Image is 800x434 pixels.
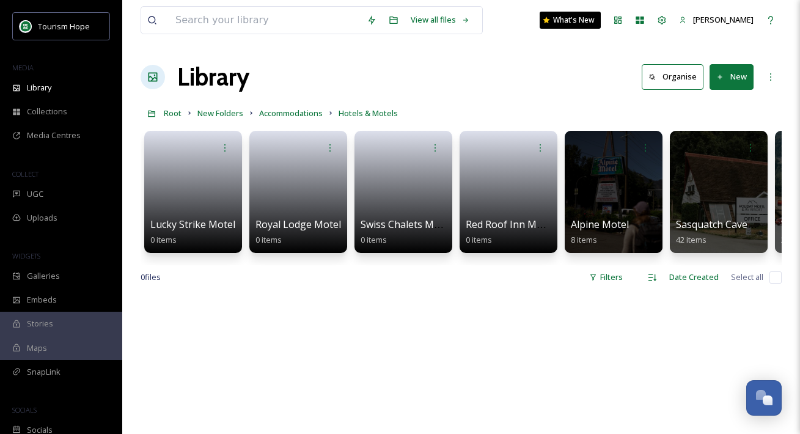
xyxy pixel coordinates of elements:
span: Uploads [27,212,57,224]
span: MEDIA [12,63,34,72]
a: Root [164,106,182,120]
span: WIDGETS [12,251,40,260]
a: Lucky Strike Motel0 items [150,219,235,245]
span: Stories [27,318,53,329]
span: 0 items [255,234,282,245]
span: Galleries [27,270,60,282]
div: Filters [583,265,629,289]
span: Red Roof Inn Motel [466,218,554,231]
button: Organise [642,64,703,89]
a: Red Roof Inn Motel0 items [466,219,554,245]
span: 8 items [571,234,597,245]
span: Select all [731,271,763,283]
button: Open Chat [746,380,782,416]
span: Library [27,82,51,94]
a: What's New [540,12,601,29]
a: Library [177,59,249,95]
span: Hotels & Motels [339,108,398,119]
span: UGC [27,188,43,200]
span: Maps [27,342,47,354]
span: Accommodations [259,108,323,119]
span: Root [164,108,182,119]
span: [PERSON_NAME] [693,14,754,25]
a: Accommodations [259,106,323,120]
span: 42 items [676,234,706,245]
span: Tourism Hope [38,21,90,32]
span: 0 items [150,234,177,245]
span: SOCIALS [12,405,37,414]
button: New [710,64,754,89]
input: Search your library [169,7,361,34]
a: Alpine Motel8 items [571,219,629,245]
span: Royal Lodge Motel [255,218,341,231]
a: Swiss Chalets Motel0 items [361,219,452,245]
a: Royal Lodge Motel0 items [255,219,341,245]
a: [PERSON_NAME] [673,8,760,32]
a: Organise [642,64,710,89]
span: Lucky Strike Motel [150,218,235,231]
a: Hotels & Motels [339,106,398,120]
span: Alpine Motel [571,218,629,231]
div: Date Created [663,265,725,289]
span: COLLECT [12,169,39,178]
a: View all files [405,8,476,32]
a: New Folders [197,106,243,120]
span: Collections [27,106,67,117]
span: Media Centres [27,130,81,141]
span: Embeds [27,294,57,306]
span: 0 items [466,234,492,245]
span: 0 items [361,234,387,245]
img: logo.png [20,20,32,32]
span: New Folders [197,108,243,119]
span: 0 file s [141,271,161,283]
span: Swiss Chalets Motel [361,218,452,231]
span: SnapLink [27,366,61,378]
